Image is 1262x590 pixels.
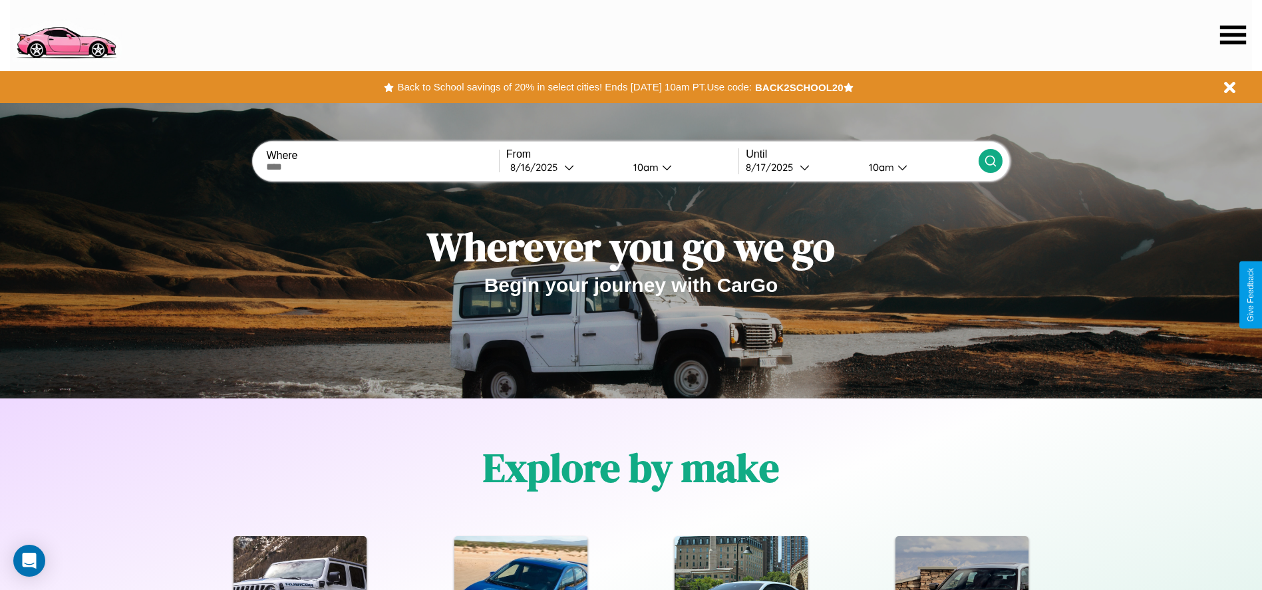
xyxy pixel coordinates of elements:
[506,148,738,160] label: From
[862,161,897,174] div: 10am
[746,148,978,160] label: Until
[623,160,739,174] button: 10am
[10,7,122,62] img: logo
[394,78,754,96] button: Back to School savings of 20% in select cities! Ends [DATE] 10am PT.Use code:
[13,545,45,577] div: Open Intercom Messenger
[1246,268,1255,322] div: Give Feedback
[858,160,979,174] button: 10am
[627,161,662,174] div: 10am
[510,161,564,174] div: 8 / 16 / 2025
[506,160,623,174] button: 8/16/2025
[483,440,779,495] h1: Explore by make
[266,150,498,162] label: Where
[746,161,800,174] div: 8 / 17 / 2025
[755,82,844,93] b: BACK2SCHOOL20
